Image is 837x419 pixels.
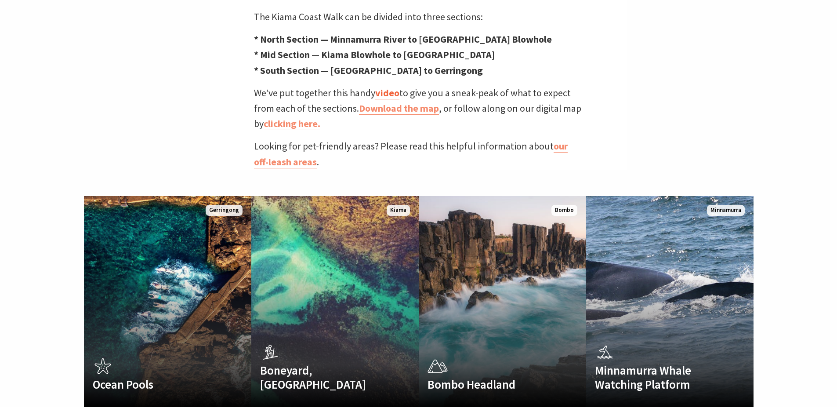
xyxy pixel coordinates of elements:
a: our off-leash areas [254,140,568,168]
h4: Bombo Headland [428,377,552,391]
a: Download the map [359,102,439,115]
span: Gerringong [206,205,243,216]
a: Minnamurra Whale Watching Platform Minnamurra [586,196,754,407]
h4: Minnamurra Whale Watching Platform [595,363,720,392]
a: clicking here. [264,117,320,130]
strong: * Mid Section — Kiama Blowhole to [GEOGRAPHIC_DATA] [254,48,495,61]
a: Bombo Headland Bombo [419,196,586,407]
span: Minnamurra [707,205,745,216]
p: We’ve put together this handy to give you a sneak-peak of what to expect from each of the section... [254,85,583,132]
a: video [375,87,399,99]
a: Boneyard, [GEOGRAPHIC_DATA] Kiama [251,196,419,407]
span: Bombo [551,205,577,216]
strong: * North Section — Minnamurra River to [GEOGRAPHIC_DATA] Blowhole [254,33,552,45]
h4: Ocean Pools [93,377,217,391]
p: Looking for pet-friendly areas? Please read this helpful information about . [254,138,583,169]
a: Ocean Pools Gerringong [84,196,251,407]
strong: * South Section — [GEOGRAPHIC_DATA] to Gerringong [254,64,483,77]
h4: Boneyard, [GEOGRAPHIC_DATA] [260,363,385,392]
span: Kiama [387,205,410,216]
p: The Kiama Coast Walk can be divided into three sections: [254,9,583,25]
